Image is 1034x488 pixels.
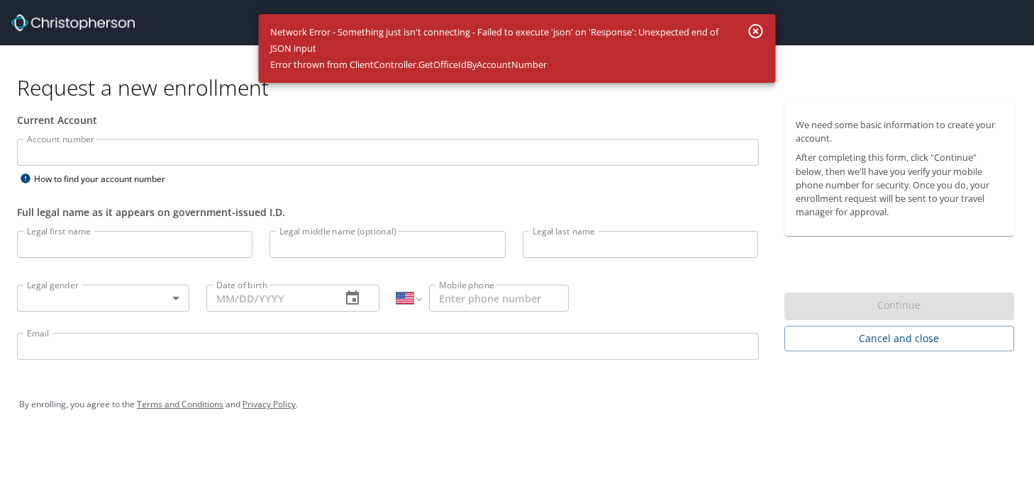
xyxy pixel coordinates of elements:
[137,398,223,410] a: Terms and Conditions
[17,285,189,312] div: ​
[243,398,296,410] a: Privacy Policy
[796,118,1004,145] p: We need some basic information to create your account.
[796,330,1004,348] span: Cancel and close
[796,151,1004,219] p: After completing this form, click "Continue" below, then we'll have you verify your mobile phone ...
[17,205,759,220] div: Full legal name as it appears on government-issued I.D.
[17,74,1025,101] h1: Request a new enrollment
[429,285,569,312] input: Enter phone number
[17,113,759,127] div: Current Account
[784,326,1015,352] button: Cancel and close
[17,170,194,188] div: How to find your account number
[206,285,329,312] input: MM/DD/YYYY
[270,18,730,79] div: Network Error - Something just isn't connecting - Failed to execute 'json' on 'Response': Unexpec...
[19,387,1015,422] div: By enrolling, you agree to the and .
[11,14,135,31] img: cbt logo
